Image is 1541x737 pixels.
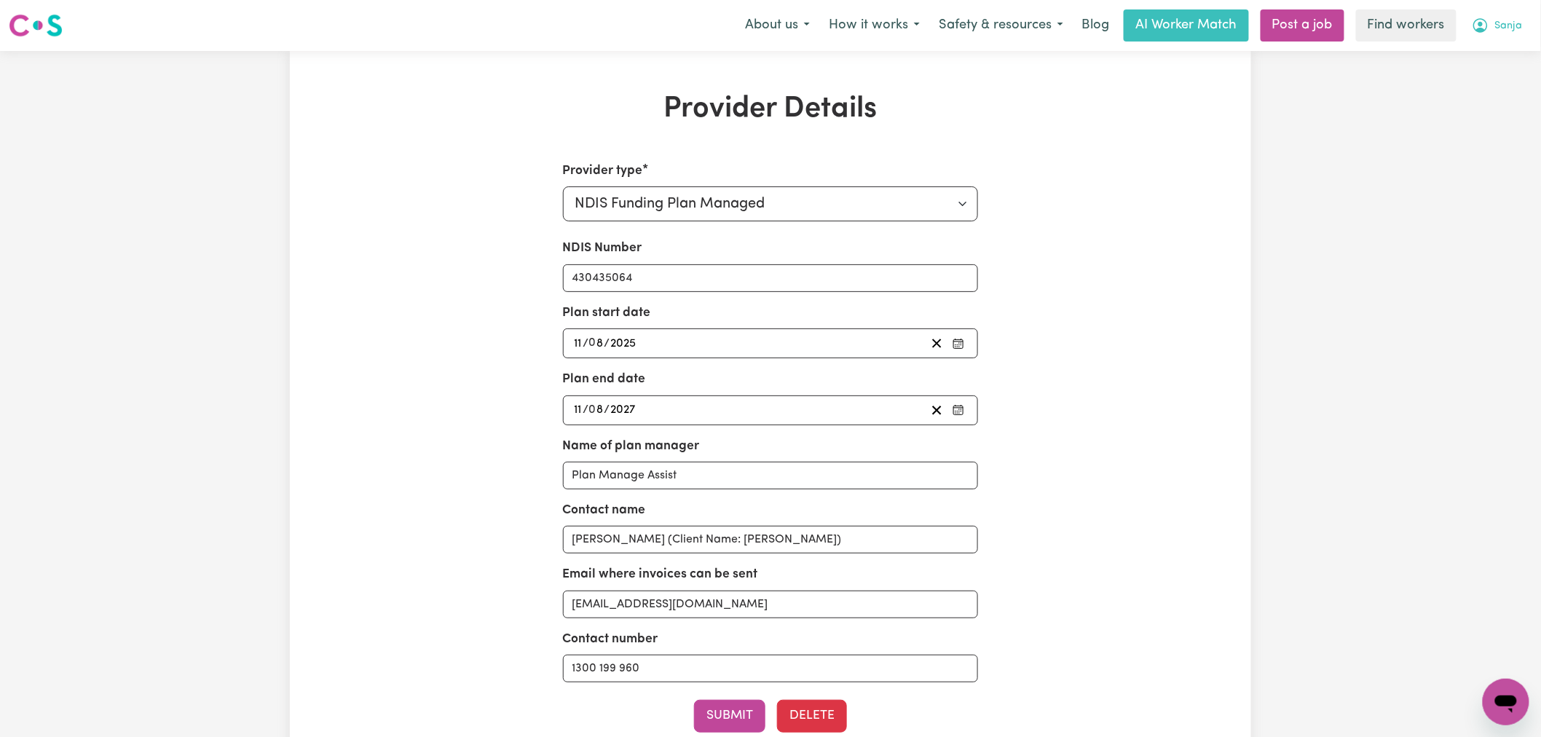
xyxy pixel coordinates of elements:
[926,334,948,353] button: Clear plan start date
[563,526,979,553] input: e.g. Natasha McElhone
[1124,9,1249,42] a: AI Worker Match
[563,162,643,181] label: Provider type
[926,401,948,420] button: Clear plan end date
[563,239,642,258] label: NDIS Number
[1261,9,1344,42] a: Post a job
[563,565,758,584] label: Email where invoices can be sent
[610,334,638,353] input: ----
[563,591,979,618] input: e.g. nat.mc@myplanmanager.com.au
[604,337,610,350] span: /
[694,700,765,732] button: Submit
[948,334,969,353] button: Pick your plan start date
[589,404,596,416] span: 0
[948,401,969,420] button: Pick your plan end date
[563,304,651,323] label: Plan start date
[574,334,583,353] input: --
[777,700,847,732] button: Delete
[819,10,929,41] button: How it works
[563,655,979,682] input: e.g. 0412 345 678
[563,264,979,292] input: Enter your NDIS number
[736,10,819,41] button: About us
[1483,679,1529,725] iframe: Button to launch messaging window
[583,403,589,417] span: /
[563,630,658,649] label: Contact number
[563,370,646,389] label: Plan end date
[574,401,583,420] input: --
[589,338,596,350] span: 0
[604,403,610,417] span: /
[590,401,604,420] input: --
[1073,9,1118,42] a: Blog
[1356,9,1457,42] a: Find workers
[563,437,700,456] label: Name of plan manager
[610,401,638,420] input: ----
[1495,18,1523,34] span: Sanja
[563,462,979,489] input: e.g. MyPlanManager Pty. Ltd.
[590,334,604,353] input: --
[1462,10,1532,41] button: My Account
[9,9,63,42] a: Careseekers logo
[9,12,63,39] img: Careseekers logo
[563,501,646,520] label: Contact name
[459,92,1082,127] h1: Provider Details
[929,10,1073,41] button: Safety & resources
[583,337,589,350] span: /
